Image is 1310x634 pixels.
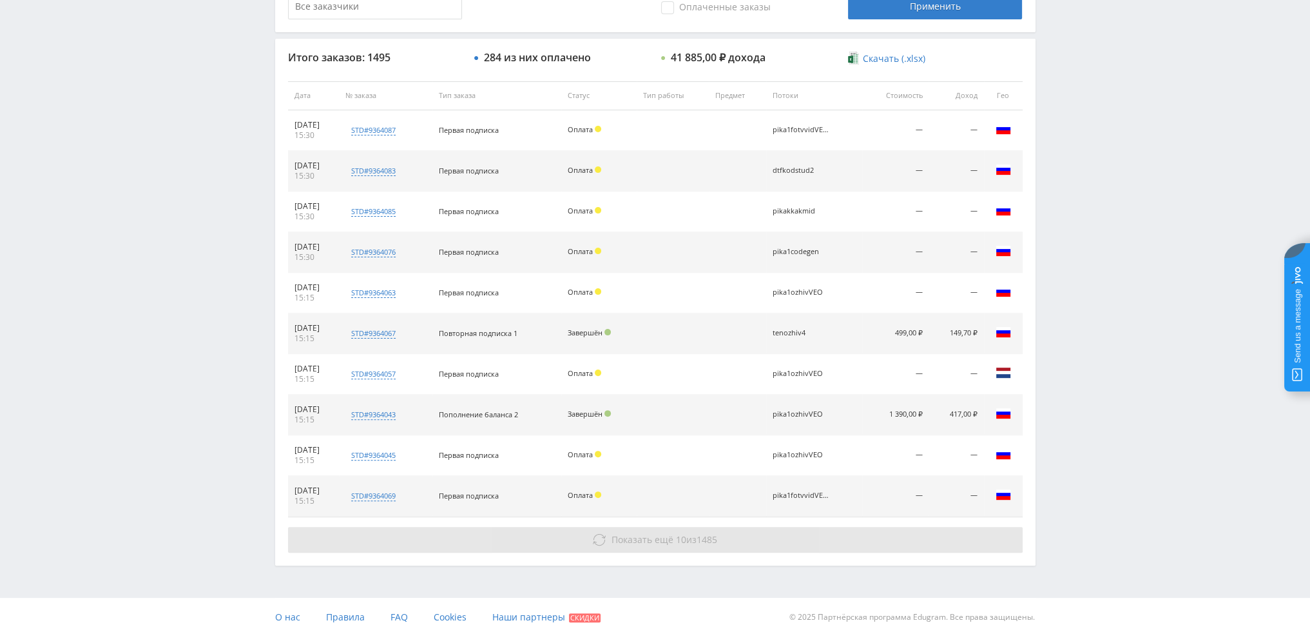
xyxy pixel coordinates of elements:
span: Пополнение баланса 2 [439,410,518,419]
td: — [862,192,929,232]
th: Тип заказа [432,81,561,110]
div: pika1ozhivVEO [773,288,831,297]
span: Первая подписка [439,166,499,175]
span: Оплата [568,246,593,256]
div: pika1fotvvidVEO3 [773,126,831,134]
td: — [929,273,983,313]
div: [DATE] [294,404,333,415]
th: Статус [561,81,637,110]
div: 15:15 [294,333,333,344]
div: Итого заказов: 1495 [288,52,462,63]
span: Холд [595,126,601,132]
span: Cookies [434,611,467,623]
span: Завершён [568,328,602,337]
td: — [929,476,983,517]
span: Подтвержден [604,329,611,335]
td: — [862,273,929,313]
img: rus.png [996,121,1011,137]
div: 284 из них оплачено [484,52,591,63]
th: Дата [288,81,340,110]
td: — [929,435,983,476]
div: tenozhiv4 [773,329,831,337]
img: rus.png [996,162,1011,177]
div: pikakkakmid [773,207,831,215]
span: О нас [275,611,300,623]
div: 15:30 [294,212,333,222]
span: Первая подписка [439,288,499,297]
span: 10 [676,533,686,546]
div: pika1codegen [773,248,831,256]
td: 1 390,00 ₽ [862,395,929,435]
span: Холд [595,288,601,295]
div: 15:15 [294,496,333,506]
td: — [862,476,929,517]
td: — [862,151,929,192]
span: Холд [595,207,601,213]
span: Холд [595,451,601,457]
div: [DATE] [294,282,333,293]
div: [DATE] [294,445,333,455]
th: Доход [929,81,983,110]
span: Показать ещё [612,533,673,546]
td: — [862,354,929,395]
span: Первая подписка [439,247,499,257]
th: Стоимость [862,81,929,110]
span: Подтвержден [604,410,611,417]
span: Повторная подписка 1 [439,328,517,338]
th: Гео [984,81,1023,110]
img: rus.png [996,203,1011,218]
img: rus.png [996,324,1011,340]
span: Холд [595,248,601,254]
div: pika1fotvvidVEO3 [773,491,831,500]
div: std#9364069 [351,491,396,501]
span: Первая подписка [439,369,499,379]
td: — [862,232,929,273]
div: std#9364076 [351,247,396,257]
span: Холд [595,491,601,498]
div: 15:30 [294,252,333,263]
span: из [612,533,717,546]
div: 15:30 [294,130,333,141]
td: 149,70 ₽ [929,313,983,354]
td: — [929,354,983,395]
button: Показать ещё 10из1485 [288,527,1023,553]
th: Потоки [766,81,862,110]
td: — [862,435,929,476]
div: pika1ozhivVEO [773,451,831,459]
td: — [929,151,983,192]
img: nld.png [996,365,1011,381]
div: std#9364083 [351,166,396,176]
div: std#9364045 [351,450,396,461]
span: 1485 [697,533,717,546]
img: rus.png [996,406,1011,421]
div: [DATE] [294,161,333,171]
div: dtfkodstud2 [773,166,831,175]
div: std#9364063 [351,288,396,298]
div: 15:15 [294,415,333,425]
span: Скидки [569,613,601,622]
div: pika1ozhivVEO [773,370,831,378]
span: Наши партнеры [492,611,565,623]
td: — [929,110,983,151]
span: Холд [595,370,601,376]
div: [DATE] [294,201,333,212]
div: std#9364067 [351,328,396,339]
td: — [929,232,983,273]
th: Предмет [709,81,766,110]
span: Завершён [568,409,602,419]
div: std#9364057 [351,369,396,379]
span: FAQ [390,611,408,623]
img: rus.png [996,284,1011,299]
img: rus.png [996,487,1011,502]
a: Скачать (.xlsx) [848,52,925,65]
img: xlsx [848,52,859,64]
div: 15:15 [294,374,333,384]
td: — [862,110,929,151]
div: [DATE] [294,323,333,333]
span: Оплата [568,450,593,459]
div: 41 885,00 ₽ дохода [671,52,766,63]
span: Первая подписка [439,450,499,460]
span: Первая подписка [439,491,499,500]
img: rus.png [996,243,1011,259]
img: rus.png [996,446,1011,462]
